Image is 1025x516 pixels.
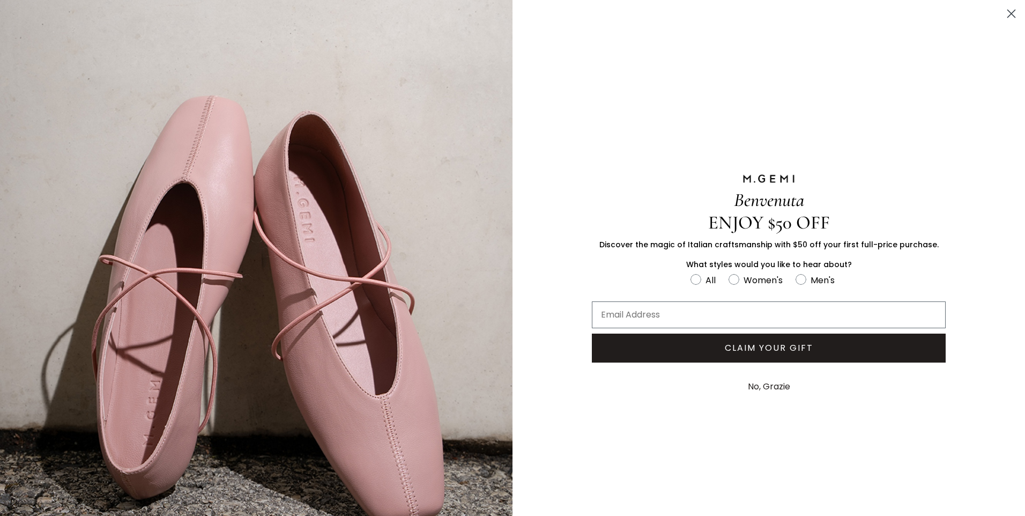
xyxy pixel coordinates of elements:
button: Close dialog [1002,4,1021,23]
span: Benvenuta [734,189,804,211]
span: ENJOY $50 OFF [708,211,830,234]
button: No, Grazie [742,373,796,400]
div: Women's [744,274,783,287]
span: Discover the magic of Italian craftsmanship with $50 off your first full-price purchase. [599,239,939,250]
span: What styles would you like to hear about? [686,259,852,270]
div: Men's [811,274,835,287]
input: Email Address [592,301,946,328]
img: M.GEMI [742,174,796,183]
button: CLAIM YOUR GIFT [592,334,946,363]
div: All [705,274,716,287]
